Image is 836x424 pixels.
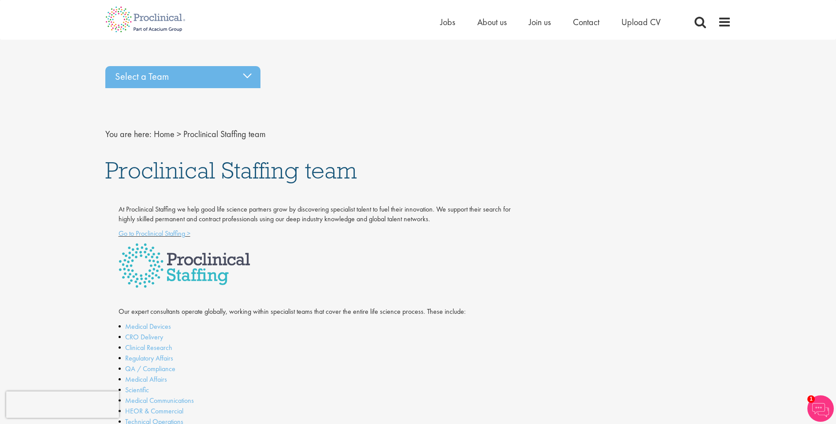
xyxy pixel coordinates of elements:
a: breadcrumb link [154,128,175,140]
a: Join us [529,16,551,28]
span: You are here: [105,128,152,140]
span: 1 [807,395,815,403]
a: Contact [573,16,599,28]
a: Upload CV [621,16,661,28]
a: HEOR & Commercial [125,406,183,416]
p: At Proclinical Staffing we help good life science partners grow by discovering specialist talent ... [119,205,514,225]
div: Select a Team [105,66,260,88]
a: Regulatory Affairs [125,353,173,363]
iframe: reCAPTCHA [6,391,119,418]
a: Go to Proclinical Staffing > [119,229,190,238]
img: Chatbot [807,395,834,422]
span: Proclinical Staffing team [105,155,357,185]
a: QA / Compliance [125,364,175,373]
a: About us [477,16,507,28]
span: > [177,128,181,140]
a: Medical Affairs [125,375,167,384]
a: CRO Delivery [125,332,163,342]
a: Scientific [125,385,149,394]
span: Proclinical Staffing team [183,128,266,140]
a: Jobs [440,16,455,28]
img: Proclinical Staffing [119,243,250,288]
a: Medical Communications [125,396,194,405]
a: Clinical Research [125,343,172,352]
a: Medical Devices [125,322,171,331]
p: Our expert consultants operate globally, working within specialist teams that cover the entire li... [119,307,514,317]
